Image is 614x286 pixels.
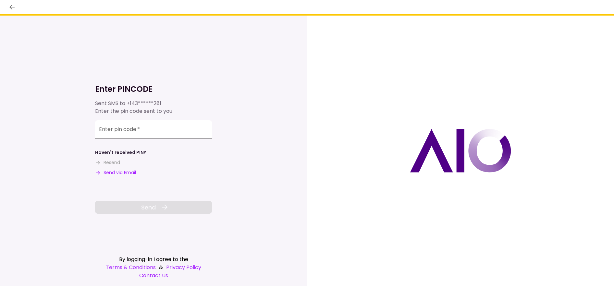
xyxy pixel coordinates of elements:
a: Contact Us [95,271,212,280]
div: & [95,263,212,271]
button: Send via Email [95,169,136,176]
h1: Enter PINCODE [95,84,212,94]
div: By logging-in I agree to the [95,255,212,263]
a: Terms & Conditions [106,263,156,271]
div: Sent SMS to Enter the pin code sent to you [95,100,212,115]
a: Privacy Policy [166,263,201,271]
img: AIO logo [410,129,511,173]
div: Haven't received PIN? [95,149,146,156]
button: back [6,2,18,13]
button: Resend [95,159,120,166]
button: Send [95,201,212,214]
span: Send [141,203,156,212]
